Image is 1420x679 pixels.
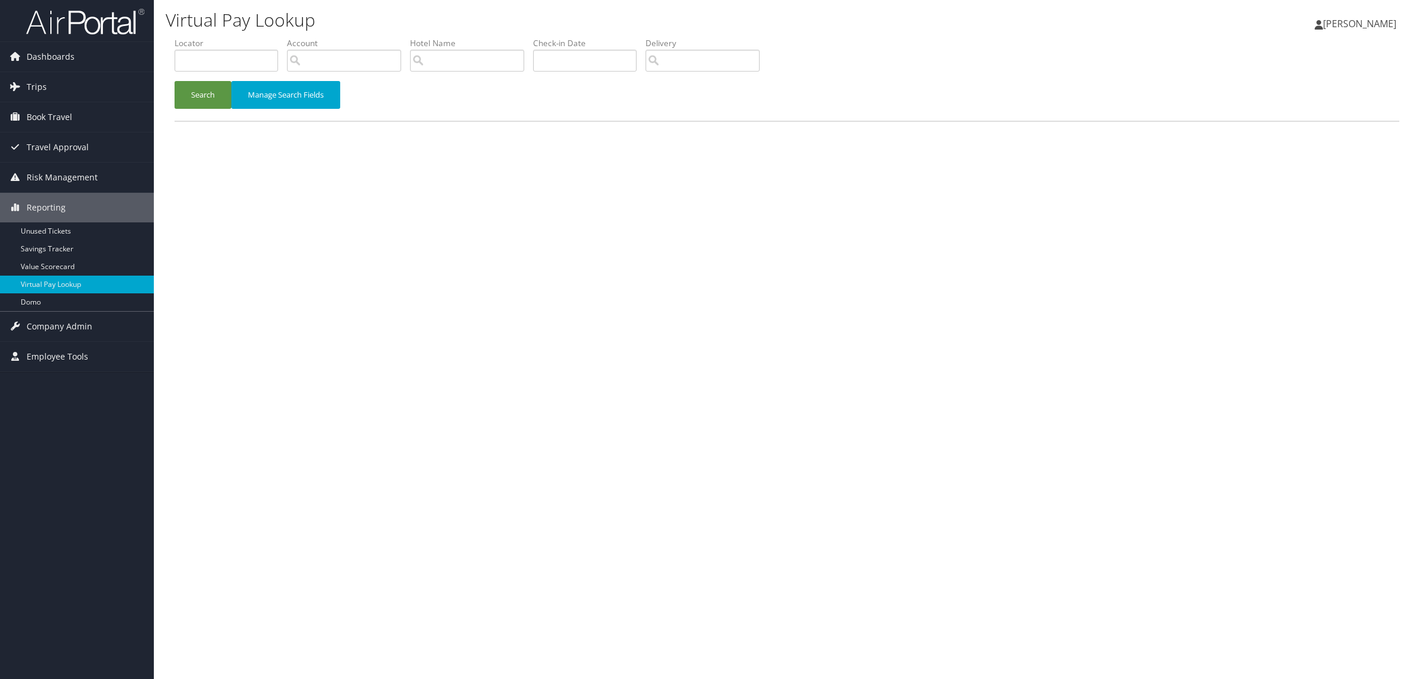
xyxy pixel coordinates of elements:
[287,37,410,49] label: Account
[27,132,89,162] span: Travel Approval
[166,8,994,33] h1: Virtual Pay Lookup
[27,72,47,102] span: Trips
[231,81,340,109] button: Manage Search Fields
[533,37,646,49] label: Check-in Date
[175,37,287,49] label: Locator
[26,8,144,35] img: airportal-logo.png
[27,342,88,371] span: Employee Tools
[646,37,769,49] label: Delivery
[410,37,533,49] label: Hotel Name
[27,312,92,341] span: Company Admin
[27,102,72,132] span: Book Travel
[27,193,66,222] span: Reporting
[175,81,231,109] button: Search
[27,42,75,72] span: Dashboards
[27,163,98,192] span: Risk Management
[1323,17,1396,30] span: [PERSON_NAME]
[1315,6,1408,41] a: [PERSON_NAME]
